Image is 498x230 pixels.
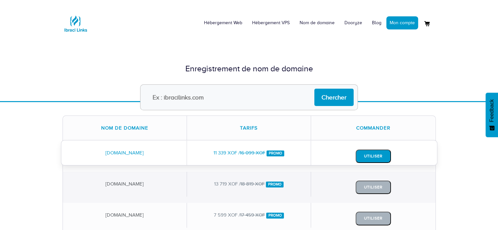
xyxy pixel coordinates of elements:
div: Enregistrement de nom de domaine [63,63,436,75]
button: Utiliser [356,181,391,194]
div: Nom de domaine [63,116,187,140]
span: Promo [266,213,284,219]
a: Hébergement VPS [247,13,295,33]
span: Promo [267,150,285,156]
button: Utiliser [356,212,391,225]
input: Ex : ibracilinks.com [140,84,358,110]
button: Feedback - Afficher l’enquête [486,93,498,137]
div: Commander [311,116,435,140]
a: Dooryze [340,13,367,33]
a: Mon compte [386,16,418,29]
del: 16 099 XOF [240,150,265,155]
div: [DOMAIN_NAME] [63,141,187,165]
div: 11 339 XOF / [187,141,311,165]
button: Utiliser [356,150,391,163]
a: Hébergement Web [199,13,247,33]
img: Logo Ibraci Links [63,10,89,37]
div: [DOMAIN_NAME] [63,172,187,196]
input: Chercher [314,89,354,106]
a: Logo Ibraci Links [63,5,89,37]
span: Feedback [489,99,495,122]
div: 7 599 XOF / [187,203,311,227]
div: [DOMAIN_NAME] [63,203,187,227]
div: Tarifs [187,116,311,140]
div: 13 719 XOF / [187,172,311,196]
del: 18 819 XOF [240,181,265,186]
del: 17 459 XOF [240,212,265,218]
a: Blog [367,13,386,33]
a: Nom de domaine [295,13,340,33]
span: Promo [266,182,284,187]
